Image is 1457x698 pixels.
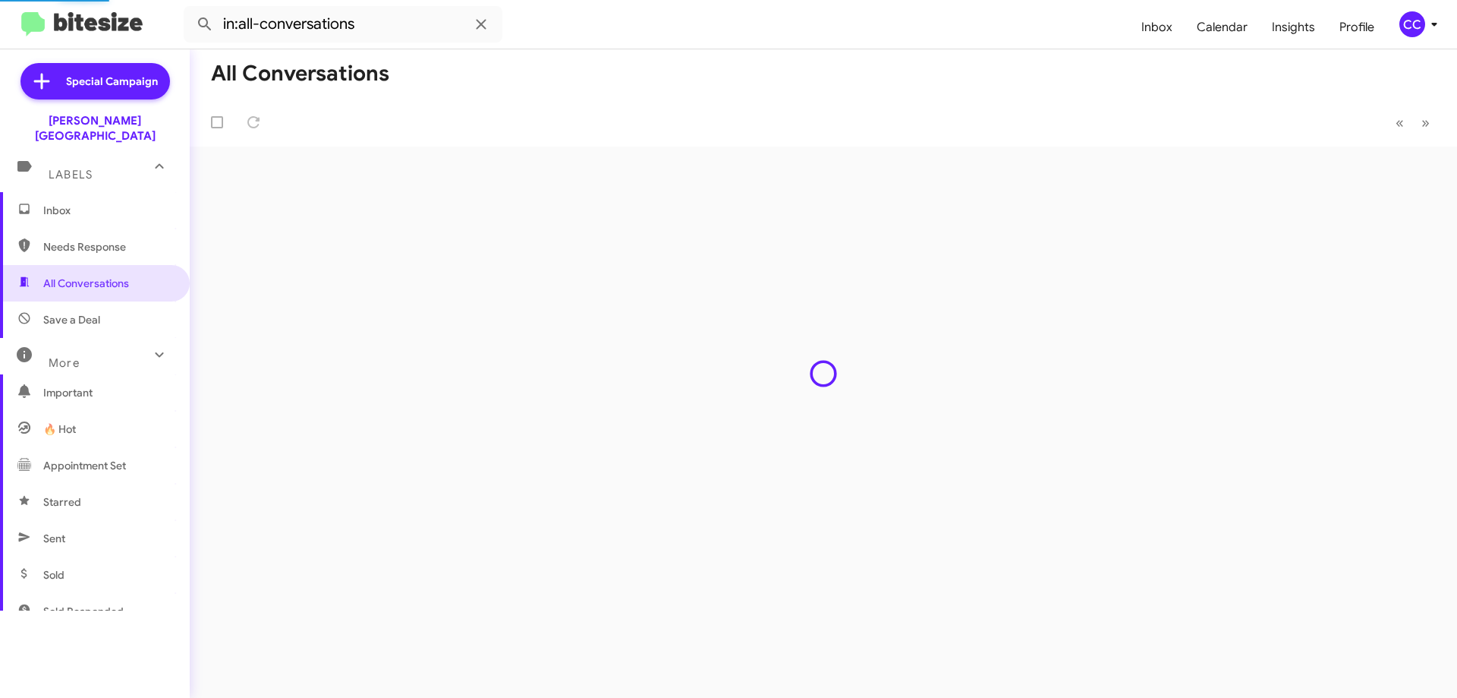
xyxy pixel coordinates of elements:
[1396,113,1404,132] span: «
[49,356,80,370] span: More
[43,458,126,473] span: Appointment Set
[1386,11,1440,37] button: CC
[20,63,170,99] a: Special Campaign
[1421,113,1430,132] span: »
[43,531,65,546] span: Sent
[49,168,93,182] span: Labels
[1399,11,1425,37] div: CC
[43,385,172,400] span: Important
[43,312,100,327] span: Save a Deal
[66,74,158,89] span: Special Campaign
[1327,5,1386,49] a: Profile
[1387,107,1439,138] nav: Page navigation example
[43,203,172,218] span: Inbox
[43,604,124,619] span: Sold Responded
[1412,107,1439,138] button: Next
[43,239,172,254] span: Needs Response
[43,276,129,291] span: All Conversations
[211,62,389,86] h1: All Conversations
[184,6,502,43] input: Search
[1386,107,1413,138] button: Previous
[43,494,81,510] span: Starred
[43,567,65,583] span: Sold
[1260,5,1327,49] a: Insights
[1185,5,1260,49] a: Calendar
[43,422,76,437] span: 🔥 Hot
[1129,5,1185,49] a: Inbox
